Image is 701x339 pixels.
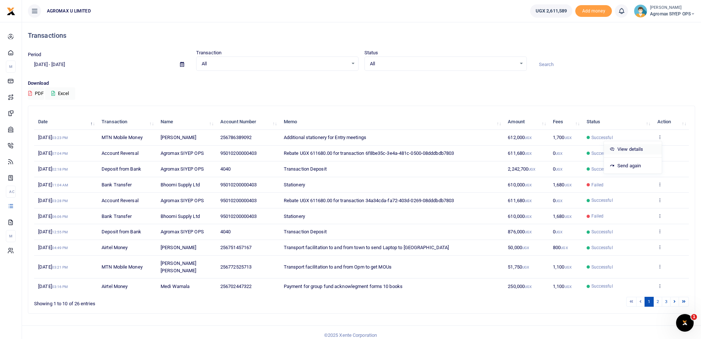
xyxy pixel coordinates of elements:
a: 3 [662,297,671,307]
span: All [370,60,516,68]
small: UGX [525,136,532,140]
span: 95010200000403 [220,214,257,219]
span: Transport facilitation to and from town to send Laptop to [GEOGRAPHIC_DATA] [284,245,449,250]
span: Bhoomi Supply Ltd [161,182,200,187]
span: 611,680 [508,198,532,203]
span: [DATE] [38,135,68,140]
a: View details [604,144,662,154]
small: UGX [522,265,529,269]
span: 800 [553,245,568,250]
small: 03:28 PM [52,199,68,203]
span: 256772525713 [220,264,252,270]
small: UGX [525,285,532,289]
small: UGX [565,285,572,289]
small: 06:06 PM [52,215,68,219]
span: Deposit from Bank [102,229,141,234]
span: MTN Mobile Money [102,135,143,140]
span: 0 [553,198,562,203]
div: Showing 1 to 10 of 26 entries [34,296,304,307]
li: Wallet ballance [527,4,575,18]
small: UGX [525,230,532,234]
a: logo-small logo-large logo-large [7,8,15,14]
small: UGX [565,136,572,140]
iframe: Intercom live chat [676,314,694,332]
span: Successful [591,197,613,204]
span: 876,000 [508,229,532,234]
small: UGX [555,230,562,234]
label: Status [364,49,378,56]
th: Fees: activate to sort column ascending [549,114,583,130]
small: 03:16 PM [52,285,68,289]
small: 04:49 PM [52,246,68,250]
span: AGROMAX U LIMITED [44,8,94,14]
span: Agromax SIYEP OPS [161,229,204,234]
span: Account Reversal [102,198,139,203]
small: UGX [555,199,562,203]
span: Successful [591,283,613,289]
span: [DATE] [38,198,68,203]
span: Successful [591,229,613,235]
p: Download [28,80,695,87]
span: Bank Transfer [102,214,132,219]
span: Failed [591,213,604,219]
span: 95010200000403 [220,182,257,187]
span: 612,000 [508,135,532,140]
small: UGX [555,152,562,156]
span: 50,000 [508,245,529,250]
a: UGX 2,611,589 [530,4,572,18]
span: Failed [591,182,604,188]
input: select period [28,58,174,71]
span: 1,100 [553,264,572,270]
span: Successful [591,264,613,270]
span: [DATE] [38,214,68,219]
th: Action: activate to sort column ascending [653,114,689,130]
small: UGX [525,199,532,203]
label: Transaction [196,49,221,56]
span: 4040 [220,166,231,172]
span: 250,000 [508,284,532,289]
small: UGX [522,246,529,250]
small: UGX [555,167,562,171]
span: 2,242,700 [508,166,535,172]
span: Medi Wamala [161,284,190,289]
span: Rebate UGX 611680.00 for transaction 6f8be35c-3e4a-481c-0500-08dddbdb7803 [284,150,454,156]
span: Payment for group fund acknowlegment forms 10 books [284,284,403,289]
span: [DATE] [38,166,68,172]
img: logo-small [7,7,15,16]
a: 2 [653,297,662,307]
span: 4040 [220,229,231,234]
span: 0 [553,229,562,234]
span: Airtel Money [102,284,128,289]
button: Excel [45,87,75,100]
small: 12:55 PM [52,230,68,234]
small: UGX [525,215,532,219]
small: UGX [528,167,535,171]
span: MTN Mobile Money [102,264,143,270]
span: [DATE] [38,182,68,187]
span: Transaction Deposit [284,166,327,172]
span: 611,680 [508,150,532,156]
h4: Transactions [28,32,695,40]
th: Date: activate to sort column descending [34,114,98,130]
th: Amount: activate to sort column ascending [504,114,549,130]
th: Memo: activate to sort column ascending [280,114,504,130]
small: 07:04 PM [52,152,68,156]
span: 51,750 [508,264,529,270]
span: Bhoomi Supply Ltd [161,214,200,219]
span: 0 [553,150,562,156]
span: Stationery [284,214,305,219]
span: Rebate UGX 611680.00 for transaction 34a34cda-fa72-403d-0269-08dddbdb7803 [284,198,454,203]
th: Status: activate to sort column ascending [582,114,653,130]
a: 1 [645,297,653,307]
label: Period [28,51,41,58]
span: Bank Transfer [102,182,132,187]
th: Name: activate to sort column ascending [157,114,216,130]
a: profile-user [PERSON_NAME] Agromax SIYEP OPS [634,4,695,18]
small: 03:23 PM [52,136,68,140]
span: Agromax SIYEP OPS [161,166,204,172]
span: Successful [591,166,613,172]
a: Add money [575,8,612,13]
li: M [6,230,16,242]
span: Successful [591,150,613,157]
span: Agromax SIYEP OPS [650,11,695,17]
